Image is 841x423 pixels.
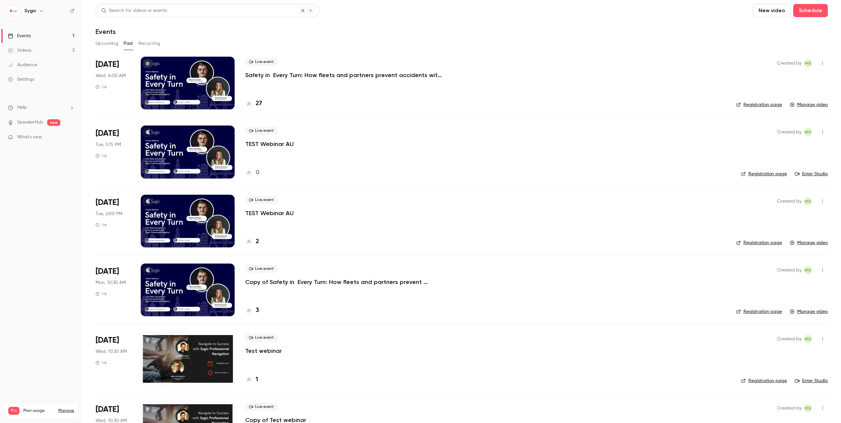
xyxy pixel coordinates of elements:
[8,62,37,68] div: Audience
[245,99,262,108] a: 27
[96,141,121,148] span: Tue, 5:15 PM
[17,119,43,126] a: SpeakerHub
[805,404,811,412] span: MG
[805,59,811,67] span: MG
[245,71,443,79] a: Safety in Every Turn: How fleets and partners prevent accidents with Sygic Professional Navigation
[8,6,19,16] img: Sygic
[245,196,278,204] span: Live event
[124,38,133,49] button: Past
[256,375,258,384] h4: 1
[777,335,801,343] span: Created by
[245,306,259,315] a: 3
[47,119,60,126] span: new
[96,335,119,346] span: [DATE]
[741,378,787,384] a: Registration page
[790,308,828,315] a: Manage video
[736,240,782,246] a: Registration page
[790,240,828,246] a: Manage video
[804,197,812,205] span: Michaela Gálfiová
[96,38,118,49] button: Upcoming
[96,211,122,217] span: Tue, 2:00 PM
[805,197,811,205] span: MG
[736,308,782,315] a: Registration page
[96,360,107,365] div: 1 h
[96,153,107,158] div: 1 h
[96,57,130,109] div: Oct 8 Wed, 3:00 PM (Australia/Sydney)
[795,378,828,384] a: Enter Studio
[17,134,42,141] span: What's new
[8,76,34,83] div: Settings
[245,58,278,66] span: Live event
[96,197,119,208] span: [DATE]
[8,407,19,415] span: Pro
[96,332,130,385] div: Mar 27 Wed, 10:30 AM (Europe/Bratislava)
[96,72,126,79] span: Wed, 6:00 AM
[804,266,812,274] span: Michaela Gálfiová
[777,404,801,412] span: Created by
[8,47,31,54] div: Videos
[245,127,278,135] span: Live event
[804,59,812,67] span: Michaela Gálfiová
[17,104,27,111] span: Help
[96,279,126,286] span: Mon, 10:30 AM
[245,168,259,177] a: 0
[795,171,828,177] a: Enter Studio
[736,101,782,108] a: Registration page
[805,128,811,136] span: MG
[96,126,130,178] div: Oct 7 Tue, 5:15 PM (Europe/Bratislava)
[101,7,167,14] div: Search for videos or events
[96,59,119,70] span: [DATE]
[96,291,107,296] div: 1 h
[96,84,107,90] div: 1 h
[96,348,127,355] span: Wed, 10:30 AM
[256,237,259,246] h4: 2
[753,4,791,17] button: New video
[790,101,828,108] a: Manage video
[245,347,282,355] a: Test webinar
[793,4,828,17] button: Schedule
[23,408,54,413] span: Plan usage
[804,128,812,136] span: Michaela Gálfiová
[24,8,36,14] h6: Sygic
[67,134,74,140] iframe: Noticeable Trigger
[138,38,160,49] button: Recurring
[777,59,801,67] span: Created by
[777,266,801,274] span: Created by
[777,128,801,136] span: Created by
[245,334,278,342] span: Live event
[96,264,130,316] div: Oct 6 Mon, 10:30 AM (Europe/Bratislava)
[96,266,119,277] span: [DATE]
[96,128,119,139] span: [DATE]
[96,28,116,36] h1: Events
[245,265,278,273] span: Live event
[245,278,443,286] a: Copy of Safety in Every Turn: How fleets and partners prevent accidents with Sygic Professional N...
[245,209,294,217] a: TEST Webinar AU
[96,222,107,228] div: 1 h
[8,33,31,39] div: Events
[245,403,278,411] span: Live event
[777,197,801,205] span: Created by
[804,335,812,343] span: Michaela Gálfiová
[245,237,259,246] a: 2
[245,140,294,148] a: TEST Webinar AU
[805,335,811,343] span: MG
[245,375,258,384] a: 1
[256,99,262,108] h4: 27
[8,104,74,111] li: help-dropdown-opener
[256,168,259,177] h4: 0
[58,408,74,413] a: Manage
[741,171,787,177] a: Registration page
[805,266,811,274] span: MG
[256,306,259,315] h4: 3
[96,195,130,247] div: Oct 7 Tue, 2:00 PM (Europe/Bratislava)
[96,404,119,415] span: [DATE]
[804,404,812,412] span: Michaela Gálfiová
